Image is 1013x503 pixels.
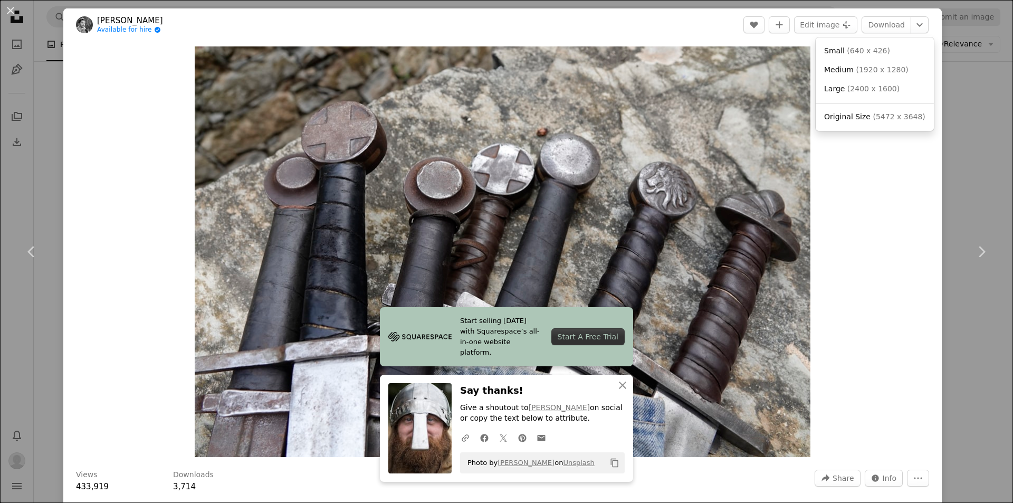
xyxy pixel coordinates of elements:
span: ( 640 x 426 ) [847,46,890,55]
span: Medium [824,65,854,74]
span: Small [824,46,845,55]
button: Choose download size [911,16,929,33]
div: Choose download size [816,37,934,131]
span: Large [824,84,845,93]
span: ( 1920 x 1280 ) [856,65,908,74]
span: Original Size [824,112,871,121]
span: ( 5472 x 3648 ) [873,112,925,121]
span: ( 2400 x 1600 ) [847,84,900,93]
